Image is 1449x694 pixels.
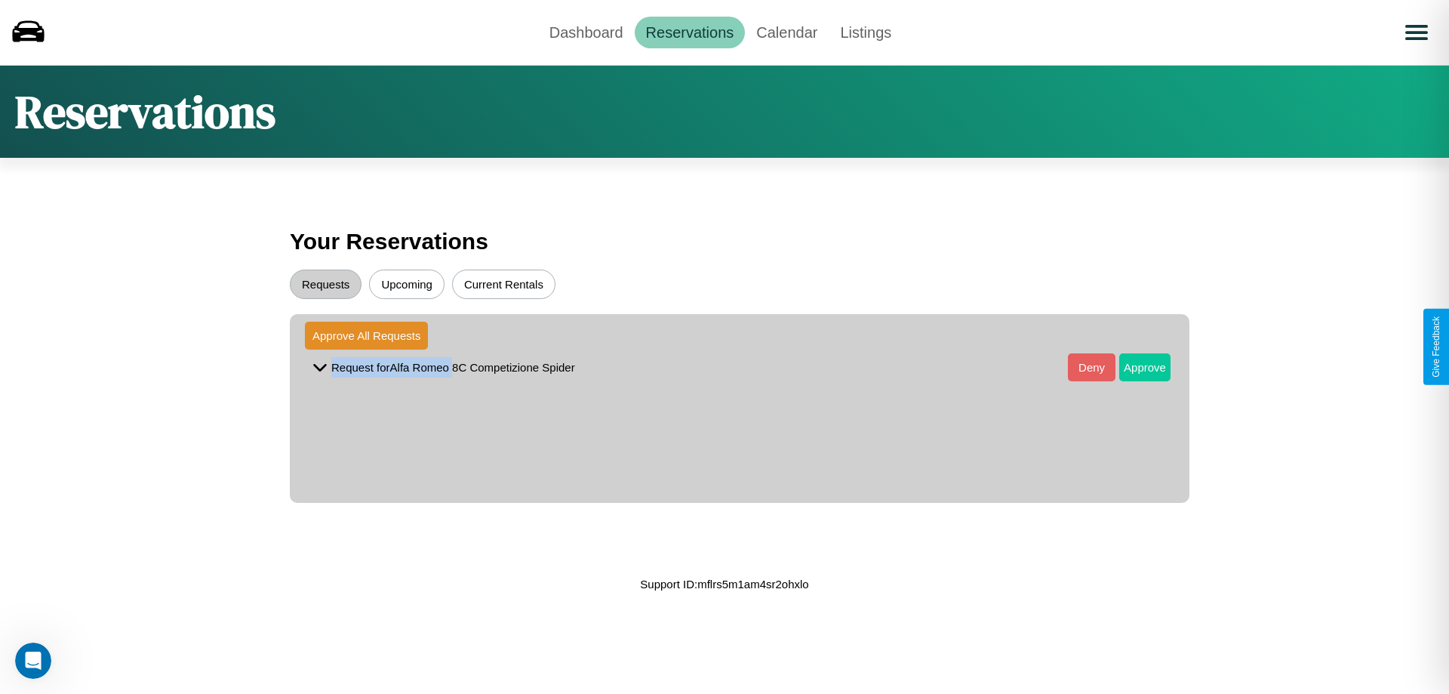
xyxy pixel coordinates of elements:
button: Approve All Requests [305,322,428,350]
button: Requests [290,270,361,299]
p: Support ID: mflrs5m1am4sr2ohxlo [640,574,808,594]
button: Upcoming [369,270,445,299]
a: Dashboard [538,17,635,48]
h1: Reservations [15,81,275,143]
button: Open menu [1395,11,1438,54]
div: Give Feedback [1431,316,1441,378]
button: Deny [1068,353,1115,381]
p: Request for Alfa Romeo 8C Competizione Spider [331,357,575,378]
iframe: Intercom live chat [15,643,51,679]
button: Approve [1119,353,1171,381]
a: Listings [829,17,903,48]
h3: Your Reservations [290,221,1159,262]
a: Calendar [745,17,829,48]
button: Current Rentals [452,270,555,299]
a: Reservations [635,17,746,48]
